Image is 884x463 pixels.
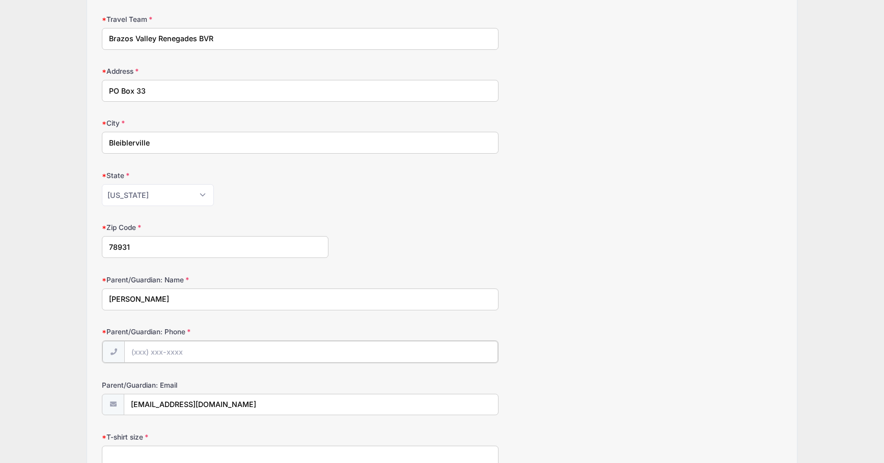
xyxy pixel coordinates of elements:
label: Address [102,66,328,76]
label: Parent/Guardian: Name [102,275,328,285]
input: xxxxx [102,236,328,258]
label: Travel Team [102,14,328,24]
input: email@email.com [124,394,499,416]
label: Parent/Guardian: Phone [102,327,328,337]
label: State [102,170,328,181]
label: T-shirt size [102,432,328,442]
input: (xxx) xxx-xxxx [124,341,498,363]
label: Zip Code [102,222,328,233]
label: City [102,118,328,128]
label: Parent/Guardian: Email [102,380,328,390]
